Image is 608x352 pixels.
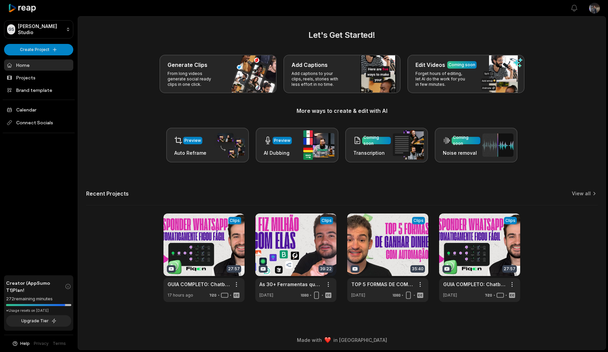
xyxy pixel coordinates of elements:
[292,71,344,87] p: Add captions to your clips, reels, stories with less effort in no time.
[6,315,71,327] button: Upgrade Tier
[214,132,245,158] img: auto_reframe.png
[393,130,424,159] img: transcription.png
[34,341,49,347] a: Privacy
[7,24,15,34] div: GS
[303,130,334,160] img: ai_dubbing.png
[4,84,73,96] a: Brand template
[415,61,445,69] h3: Edit Videos
[86,107,598,115] h3: More ways to create & edit with AI
[6,308,71,313] div: *Usage resets on [DATE]
[259,281,322,288] a: As 30+ Ferramentas que Uso para Faturar 100 Mil Reais por [PERSON_NAME] (Sem Funcionários)
[4,72,73,83] a: Projects
[6,296,71,302] div: 272 remaining minutes
[4,117,73,129] span: Connect Socials
[415,71,468,87] p: Forget hours of editing, let AI do the work for you in few minutes.
[18,23,63,35] p: [PERSON_NAME] Studio
[168,281,230,288] a: GUIA COMPLETO: Chatbot de WhatsApp com ChatGPT e Z API (Responde Áudio, Imagem e Texto)
[351,281,413,288] a: TOP 5 FORMAS DE COMO GANHAR DINHEIRO COM AUTOMAÇÃO E I.A (Detalhado)
[363,134,389,147] div: Coming soon
[4,44,73,55] button: Create Project
[20,341,30,347] span: Help
[4,104,73,115] a: Calendar
[325,337,331,343] img: heart emoji
[174,149,206,156] h3: Auto Reframe
[443,149,480,156] h3: Noise removal
[168,71,220,87] p: From long videos generate social ready clips in one click.
[453,134,479,147] div: Coming soon
[4,59,73,71] a: Home
[86,29,598,41] h2: Let's Get Started!
[184,137,201,144] div: Preview
[86,190,129,197] h2: Recent Projects
[482,133,513,157] img: noise_removal.png
[292,61,328,69] h3: Add Captions
[572,190,591,197] a: View all
[12,341,30,347] button: Help
[353,149,391,156] h3: Transcription
[443,281,505,288] a: GUIA COMPLETO: Chatbot de WhatsApp com ChatGPT e Z API (Responde Áudio, Imagem e Texto)
[264,149,292,156] h3: AI Dubbing
[274,137,290,144] div: Preview
[6,279,65,294] span: Creator (AppSumo T1) Plan!
[53,341,66,347] a: Terms
[449,62,475,68] div: Coming soon
[168,61,207,69] h3: Generate Clips
[84,336,600,344] div: Made with in [GEOGRAPHIC_DATA]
